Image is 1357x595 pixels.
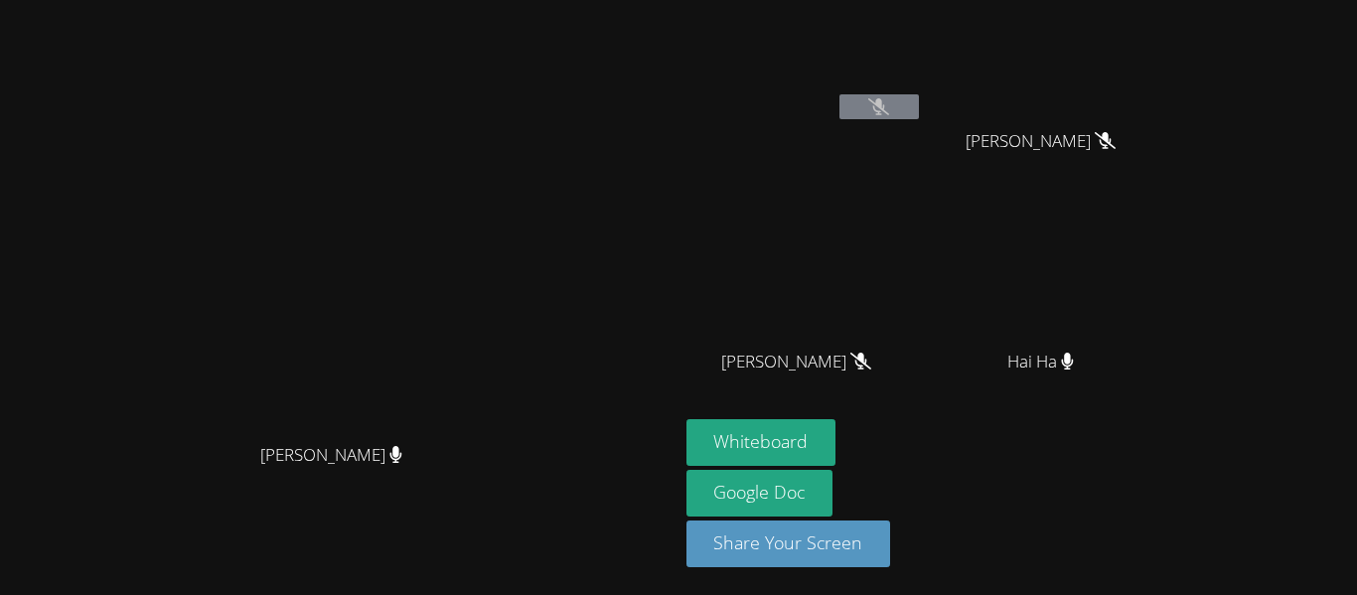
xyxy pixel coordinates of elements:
span: [PERSON_NAME] [260,441,402,470]
span: Hai Ha [1007,348,1074,376]
span: [PERSON_NAME] [721,348,871,376]
a: Google Doc [686,470,833,517]
span: [PERSON_NAME] [966,127,1116,156]
button: Share Your Screen [686,521,891,567]
button: Whiteboard [686,419,836,466]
